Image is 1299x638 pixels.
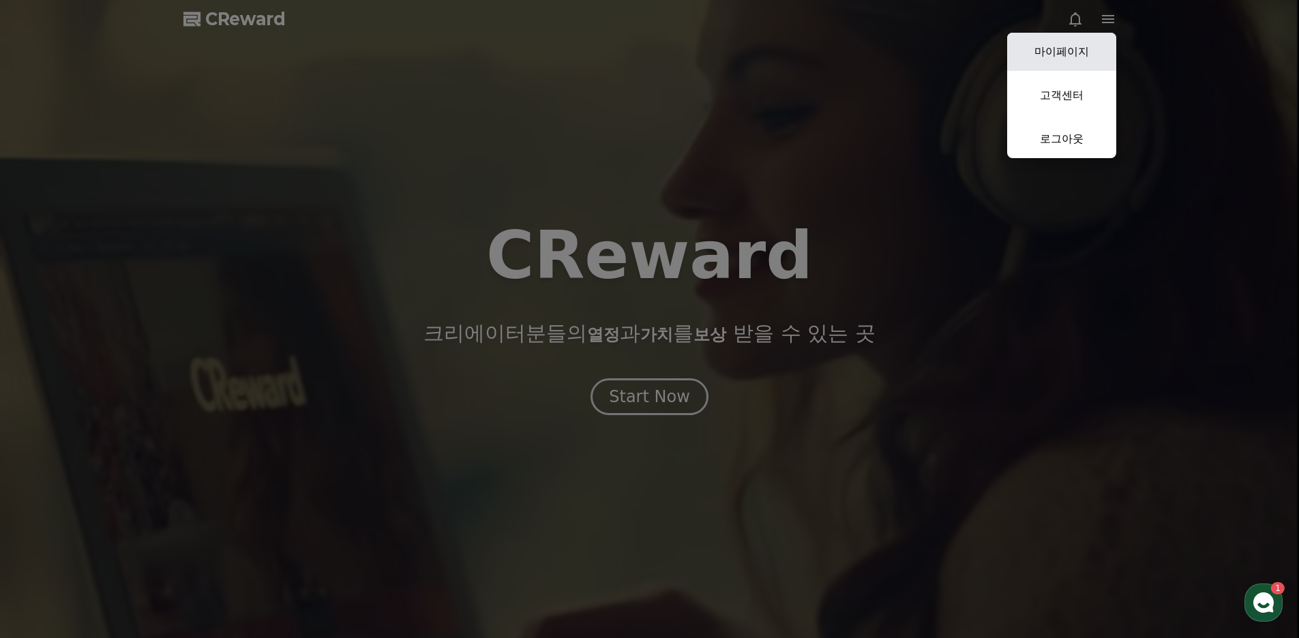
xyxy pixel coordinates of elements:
a: 고객센터 [1007,76,1116,115]
button: 마이페이지 고객센터 로그아웃 [1007,33,1116,158]
span: 1 [138,431,143,442]
span: 설정 [211,453,227,464]
a: 설정 [176,432,262,466]
a: 로그아웃 [1007,120,1116,158]
a: 마이페이지 [1007,33,1116,71]
span: 대화 [125,453,141,464]
a: 1대화 [90,432,176,466]
a: 홈 [4,432,90,466]
span: 홈 [43,453,51,464]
